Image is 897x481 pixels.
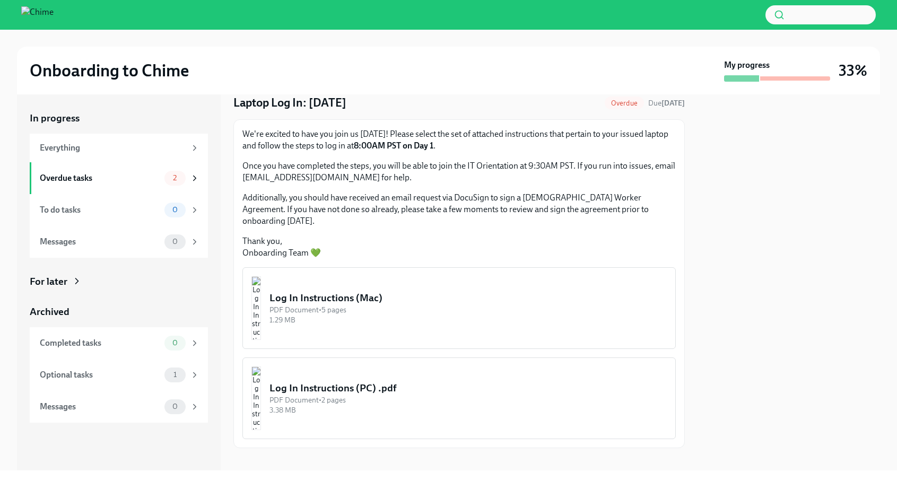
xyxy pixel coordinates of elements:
[242,267,676,349] button: Log In Instructions (Mac)PDF Document•5 pages1.29 MB
[21,6,54,23] img: Chime
[233,95,346,111] h4: Laptop Log In: [DATE]
[839,61,867,80] h3: 33%
[30,275,208,288] a: For later
[30,194,208,226] a: To do tasks0
[166,206,184,214] span: 0
[251,366,261,430] img: Log In Instructions (PC) .pdf
[242,357,676,439] button: Log In Instructions (PC) .pdfPDF Document•2 pages3.38 MB
[40,172,160,184] div: Overdue tasks
[40,142,186,154] div: Everything
[166,238,184,246] span: 0
[40,369,160,381] div: Optional tasks
[40,401,160,413] div: Messages
[242,192,676,227] p: Additionally, you should have received an email request via DocuSign to sign a [DEMOGRAPHIC_DATA]...
[40,204,160,216] div: To do tasks
[269,405,667,415] div: 3.38 MB
[354,141,433,151] strong: 8:00AM PST on Day 1
[30,226,208,258] a: Messages0
[30,275,67,288] div: For later
[30,134,208,162] a: Everything
[242,160,676,183] p: Once you have completed the steps, you will be able to join the IT Orientation at 9:30AM PST. If ...
[30,305,208,319] a: Archived
[648,99,685,108] span: Due
[167,174,183,182] span: 2
[30,327,208,359] a: Completed tasks0
[724,59,770,71] strong: My progress
[166,403,184,410] span: 0
[166,339,184,347] span: 0
[242,235,676,259] p: Thank you, Onboarding Team 💚
[269,315,667,325] div: 1.29 MB
[648,98,685,108] span: August 19th, 2025 12:00
[30,162,208,194] a: Overdue tasks2
[242,128,676,152] p: We're excited to have you join us [DATE]! Please select the set of attached instructions that per...
[661,99,685,108] strong: [DATE]
[269,381,667,395] div: Log In Instructions (PC) .pdf
[251,276,261,340] img: Log In Instructions (Mac)
[30,111,208,125] a: In progress
[40,337,160,349] div: Completed tasks
[269,291,667,305] div: Log In Instructions (Mac)
[30,359,208,391] a: Optional tasks1
[269,305,667,315] div: PDF Document • 5 pages
[30,60,189,81] h2: Onboarding to Chime
[40,236,160,248] div: Messages
[167,371,183,379] span: 1
[269,395,667,405] div: PDF Document • 2 pages
[605,99,644,107] span: Overdue
[30,391,208,423] a: Messages0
